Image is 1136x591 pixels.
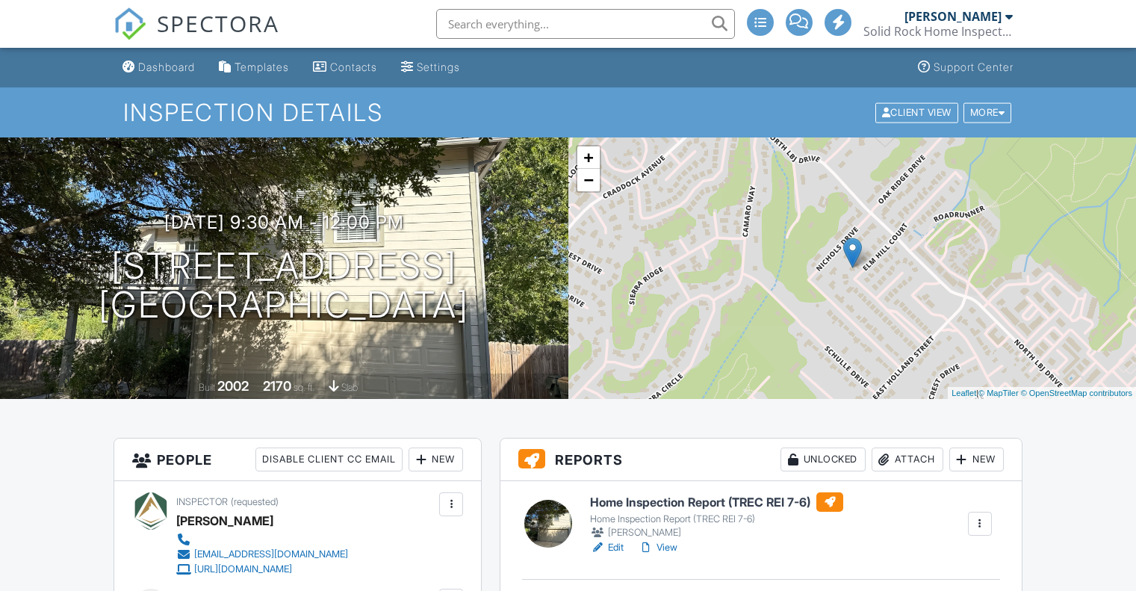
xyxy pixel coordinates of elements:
span: Inspector [176,496,228,507]
div: Client View [875,102,958,123]
div: Unlocked [780,448,866,471]
a: Leaflet [952,389,976,397]
a: Home Inspection Report (TREC REI 7-6) Home Inspection Report (TREC REI 7-6) [PERSON_NAME] [590,492,843,540]
div: New [949,448,1004,471]
div: [EMAIL_ADDRESS][DOMAIN_NAME] [194,548,348,560]
a: Edit [590,540,624,555]
div: [PERSON_NAME] [176,510,273,532]
span: slab [341,382,358,393]
div: | [948,387,1136,400]
h3: People [114,439,481,481]
div: Support Center [934,61,1014,73]
a: [EMAIL_ADDRESS][DOMAIN_NAME] [176,547,348,562]
a: © MapTiler [978,389,1019,397]
img: The Best Home Inspection Software - Spectora [114,7,146,40]
span: SPECTORA [157,7,279,39]
div: [PERSON_NAME] [904,9,1002,24]
div: [URL][DOMAIN_NAME] [194,563,292,575]
h1: Inspection Details [123,99,1013,126]
div: Attach [872,448,943,471]
div: New [409,448,463,471]
div: [PERSON_NAME] [590,525,843,540]
a: Zoom out [577,169,600,191]
a: [URL][DOMAIN_NAME] [176,562,348,577]
h3: [DATE] 9:30 am - 12:00 pm [164,212,404,232]
div: 2170 [263,378,291,394]
div: Disable Client CC Email [255,448,403,471]
span: sq. ft. [294,382,314,393]
a: Templates [213,54,295,81]
h3: Reports [500,439,1022,481]
span: (requested) [231,496,279,507]
a: Dashboard [117,54,201,81]
a: SPECTORA [114,20,279,52]
h1: [STREET_ADDRESS] [GEOGRAPHIC_DATA] [99,247,469,326]
a: View [639,540,677,555]
div: Home Inspection Report (TREC REI 7-6) [590,513,843,525]
a: Zoom in [577,146,600,169]
div: Dashboard [138,61,195,73]
a: Contacts [307,54,383,81]
input: Search everything... [436,9,735,39]
div: Templates [235,61,289,73]
a: Client View [874,106,962,117]
h6: Home Inspection Report (TREC REI 7-6) [590,492,843,512]
div: Settings [417,61,460,73]
a: Support Center [912,54,1019,81]
div: Solid Rock Home Inspections [863,24,1013,39]
a: Settings [395,54,466,81]
div: 2002 [217,378,249,394]
div: Contacts [330,61,377,73]
a: © OpenStreetMap contributors [1021,389,1132,397]
span: Built [199,382,215,393]
div: More [963,102,1012,123]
